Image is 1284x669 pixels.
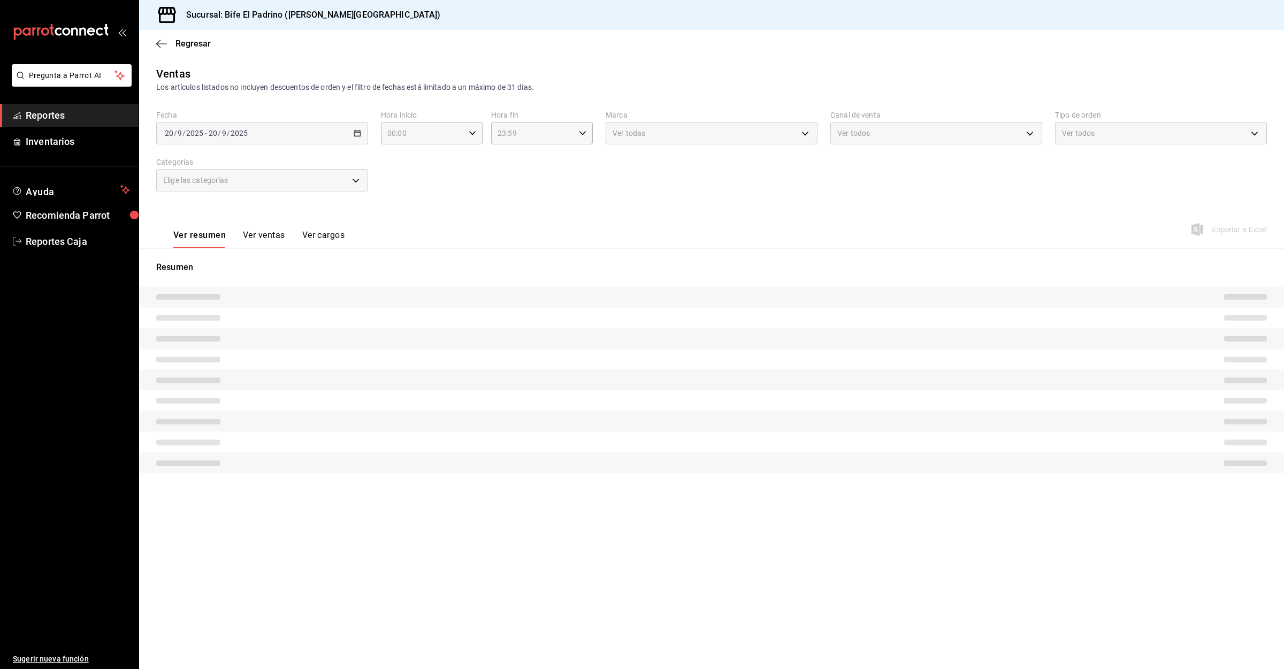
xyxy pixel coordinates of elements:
[13,653,130,665] span: Sugerir nueva función
[177,129,182,137] input: --
[1055,111,1267,119] label: Tipo de orden
[182,129,186,137] span: /
[230,129,248,137] input: ----
[606,111,817,119] label: Marca
[174,129,177,137] span: /
[186,129,204,137] input: ----
[26,234,130,249] span: Reportes Caja
[302,230,345,248] button: Ver cargos
[156,82,1267,93] div: Los artículos listados no incluyen descuentos de orden y el filtro de fechas está limitado a un m...
[1062,128,1095,139] span: Ver todos
[164,129,174,137] input: --
[830,111,1042,119] label: Canal de venta
[156,39,211,49] button: Regresar
[218,129,221,137] span: /
[156,158,368,166] label: Categorías
[208,129,218,137] input: --
[156,66,190,82] div: Ventas
[491,111,593,119] label: Hora fin
[26,183,116,196] span: Ayuda
[227,129,230,137] span: /
[173,230,345,248] div: navigation tabs
[7,78,132,89] a: Pregunta a Parrot AI
[381,111,483,119] label: Hora inicio
[156,261,1267,274] p: Resumen
[837,128,870,139] span: Ver todos
[178,9,441,21] h3: Sucursal: Bife El Padrino ([PERSON_NAME][GEOGRAPHIC_DATA])
[205,129,207,137] span: -
[12,64,132,87] button: Pregunta a Parrot AI
[173,230,226,248] button: Ver resumen
[221,129,227,137] input: --
[26,108,130,122] span: Reportes
[243,230,285,248] button: Ver ventas
[175,39,211,49] span: Regresar
[29,70,115,81] span: Pregunta a Parrot AI
[26,208,130,222] span: Recomienda Parrot
[26,134,130,149] span: Inventarios
[118,28,126,36] button: open_drawer_menu
[613,128,645,139] span: Ver todas
[163,175,228,186] span: Elige las categorías
[156,111,368,119] label: Fecha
